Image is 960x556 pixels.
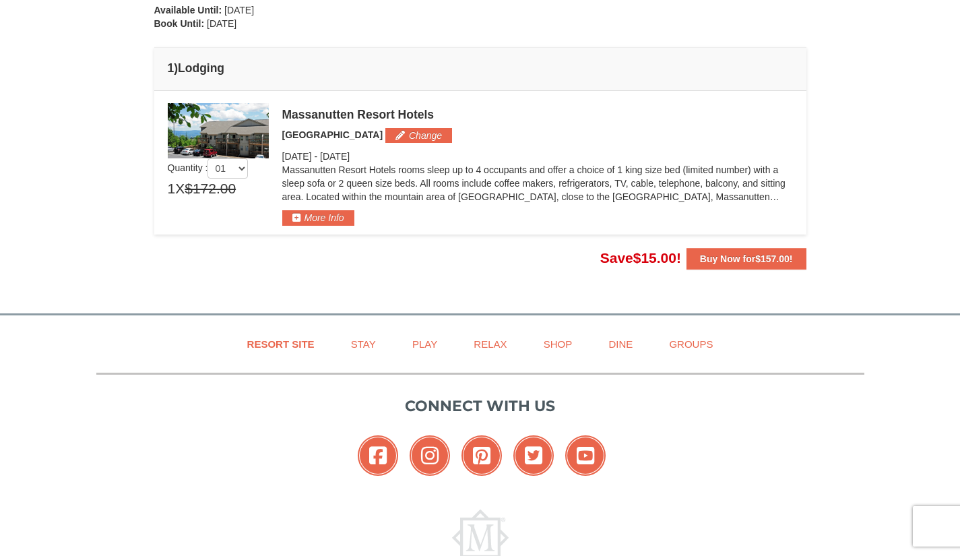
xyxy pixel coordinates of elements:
span: $172.00 [185,179,236,199]
strong: Book Until: [154,18,205,29]
a: Resort Site [230,329,331,359]
p: Connect with us [96,395,864,417]
a: Shop [527,329,589,359]
h4: 1 Lodging [168,61,793,75]
button: Change [385,128,452,143]
span: [DATE] [282,151,312,162]
div: Massanutten Resort Hotels [282,108,793,121]
img: 19219026-1-e3b4ac8e.jpg [168,103,269,158]
span: $15.00 [633,250,676,266]
span: [GEOGRAPHIC_DATA] [282,129,383,140]
span: - [314,151,317,162]
span: [DATE] [224,5,254,16]
strong: Buy Now for ! [700,253,793,264]
a: Play [395,329,454,359]
span: X [175,179,185,199]
span: $157.00 [755,253,790,264]
button: Buy Now for$157.00! [686,248,806,270]
a: Stay [334,329,393,359]
span: [DATE] [207,18,236,29]
span: 1 [168,179,176,199]
span: Quantity : [168,162,249,173]
a: Dine [591,329,649,359]
span: ) [174,61,178,75]
button: More Info [282,210,354,225]
span: Save ! [600,250,681,266]
a: Relax [457,329,523,359]
span: [DATE] [320,151,350,162]
a: Groups [652,329,730,359]
p: Massanutten Resort Hotels rooms sleep up to 4 occupants and offer a choice of 1 king size bed (li... [282,163,793,204]
strong: Available Until: [154,5,222,16]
